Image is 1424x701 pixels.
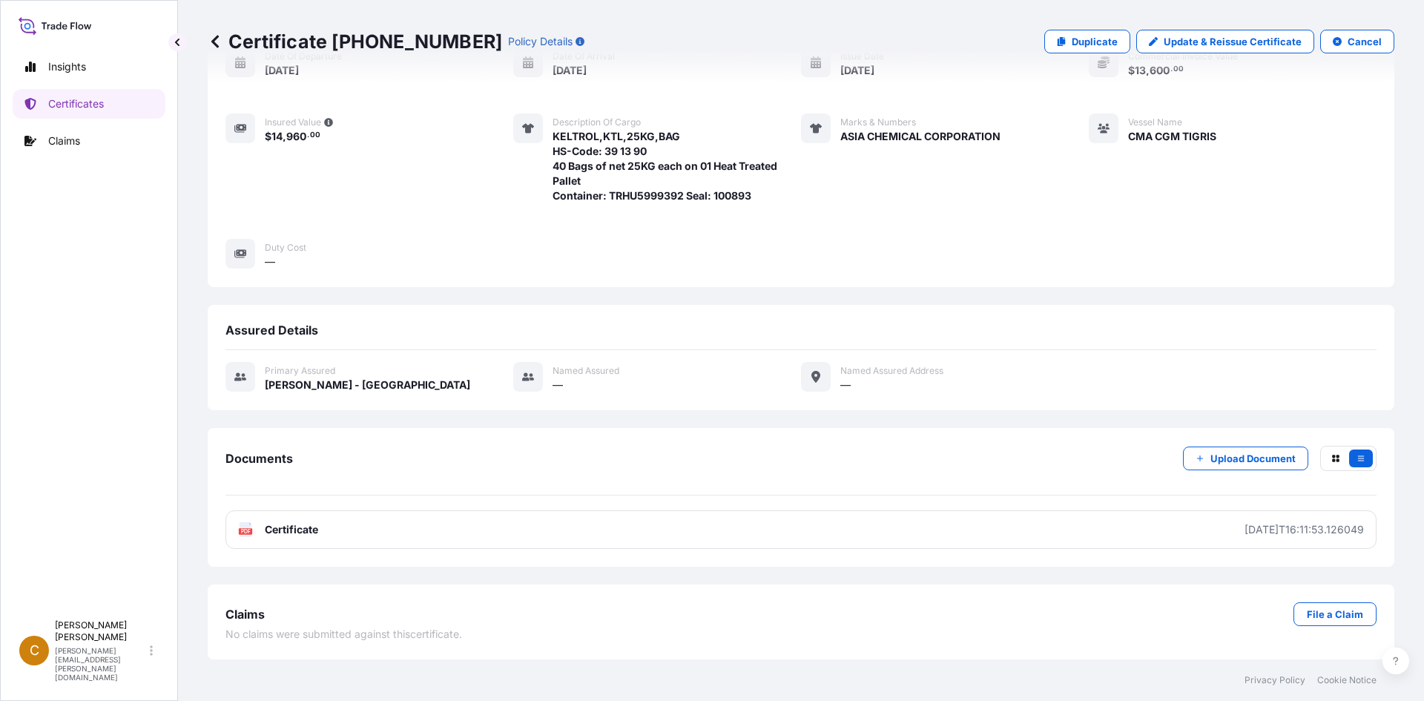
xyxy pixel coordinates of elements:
span: No claims were submitted against this certificate . [225,627,462,642]
span: CMA CGM TIGRIS [1128,129,1216,144]
p: File a Claim [1307,607,1363,622]
a: Privacy Policy [1245,674,1305,686]
button: Cancel [1320,30,1394,53]
span: ASIA CHEMICAL CORPORATION [840,129,1001,144]
span: C [30,643,39,658]
span: [PERSON_NAME] - [GEOGRAPHIC_DATA] [265,378,470,392]
span: — [840,378,851,392]
a: Cookie Notice [1317,674,1377,686]
p: Claims [48,134,80,148]
span: Named Assured [553,365,619,377]
p: Certificate [PHONE_NUMBER] [208,30,502,53]
span: 00 [310,133,320,138]
span: KELTROL,KTL,25KG,BAG HS-Code: 39 13 90 40 Bags of net 25KG each on 01 Heat Treated Pallet Contain... [553,129,801,203]
span: Description of cargo [553,116,641,128]
p: Insights [48,59,86,74]
span: 14 [271,131,283,142]
p: Upload Document [1210,451,1296,466]
a: PDFCertificate[DATE]T16:11:53.126049 [225,510,1377,549]
span: Named Assured Address [840,365,943,377]
button: Upload Document [1183,447,1308,470]
span: $ [265,131,271,142]
span: Claims [225,607,265,622]
p: Update & Reissue Certificate [1164,34,1302,49]
a: Duplicate [1044,30,1130,53]
span: Duty Cost [265,242,306,254]
p: Duplicate [1072,34,1118,49]
a: File a Claim [1293,602,1377,626]
span: Vessel Name [1128,116,1182,128]
span: Documents [225,451,293,466]
span: — [265,254,275,269]
p: Policy Details [508,34,573,49]
span: — [553,378,563,392]
span: Certificate [265,522,318,537]
span: Insured Value [265,116,321,128]
p: [PERSON_NAME][EMAIL_ADDRESS][PERSON_NAME][DOMAIN_NAME] [55,646,147,682]
span: Assured Details [225,323,318,338]
a: Claims [13,126,165,156]
span: Primary assured [265,365,335,377]
div: [DATE]T16:11:53.126049 [1245,522,1364,537]
p: Certificates [48,96,104,111]
a: Insights [13,52,165,82]
span: . [307,133,309,138]
p: [PERSON_NAME] [PERSON_NAME] [55,619,147,643]
span: Marks & Numbers [840,116,916,128]
p: Cancel [1348,34,1382,49]
span: 960 [286,131,306,142]
span: , [283,131,286,142]
text: PDF [241,529,251,534]
a: Certificates [13,89,165,119]
a: Update & Reissue Certificate [1136,30,1314,53]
